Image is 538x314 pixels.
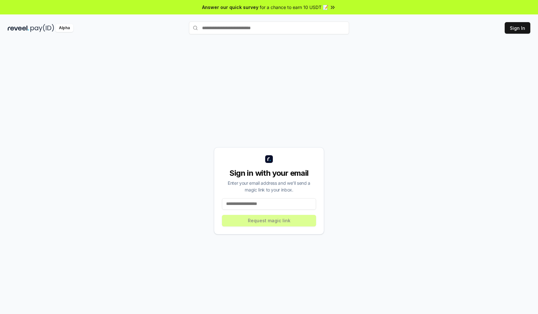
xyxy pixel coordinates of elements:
[30,24,54,32] img: pay_id
[222,180,316,193] div: Enter your email address and we’ll send a magic link to your inbox.
[8,24,29,32] img: reveel_dark
[260,4,328,11] span: for a chance to earn 10 USDT 📝
[202,4,258,11] span: Answer our quick survey
[265,155,273,163] img: logo_small
[222,168,316,178] div: Sign in with your email
[505,22,530,34] button: Sign In
[55,24,73,32] div: Alpha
